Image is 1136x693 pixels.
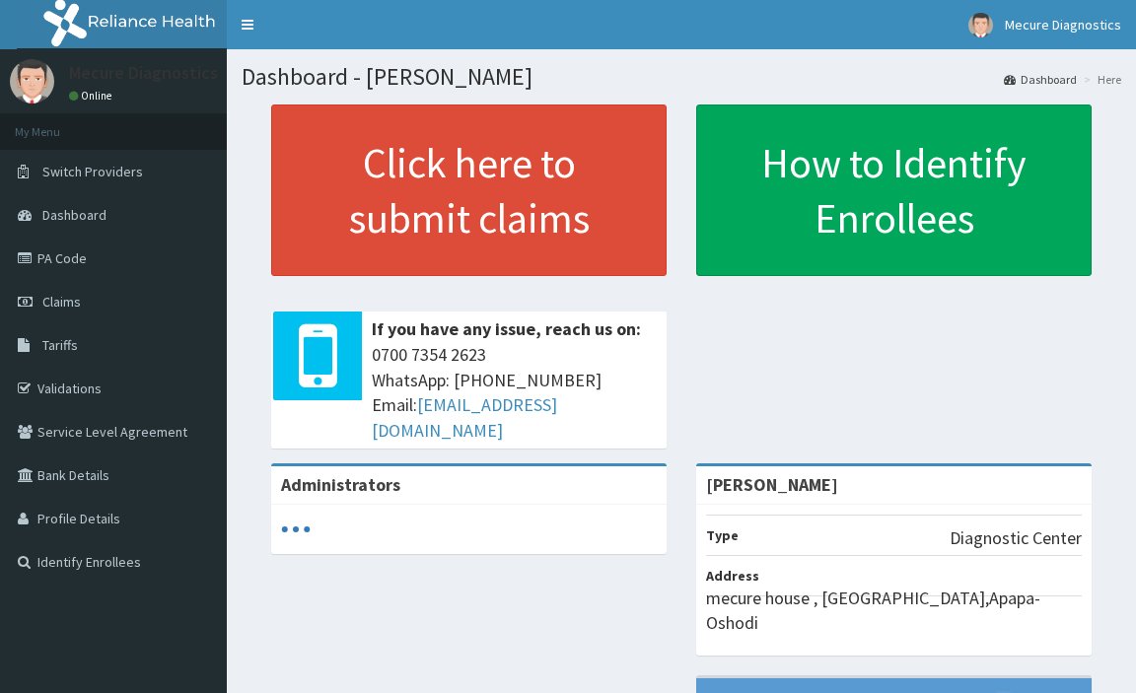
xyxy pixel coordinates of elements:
span: 0700 7354 2623 WhatsApp: [PHONE_NUMBER] Email: [372,342,657,444]
img: User Image [10,59,54,104]
span: Dashboard [42,206,106,224]
b: If you have any issue, reach us on: [372,317,641,340]
h1: Dashboard - [PERSON_NAME] [242,64,1121,90]
strong: [PERSON_NAME] [706,473,838,496]
span: Mecure Diagnostics [1005,16,1121,34]
img: User Image [968,13,993,37]
svg: audio-loading [281,515,311,544]
p: Mecure Diagnostics [69,64,218,82]
a: Dashboard [1004,71,1077,88]
span: Tariffs [42,336,78,354]
span: Claims [42,293,81,311]
p: Diagnostic Center [950,525,1082,551]
span: Switch Providers [42,163,143,180]
a: [EMAIL_ADDRESS][DOMAIN_NAME] [372,393,557,442]
b: Address [706,567,759,585]
b: Administrators [281,473,400,496]
p: mecure house , [GEOGRAPHIC_DATA],Apapa-Oshodi [706,586,1082,636]
a: Click here to submit claims [271,104,667,276]
li: Here [1079,71,1121,88]
a: Online [69,89,116,103]
a: How to Identify Enrollees [696,104,1092,276]
b: Type [706,526,739,544]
